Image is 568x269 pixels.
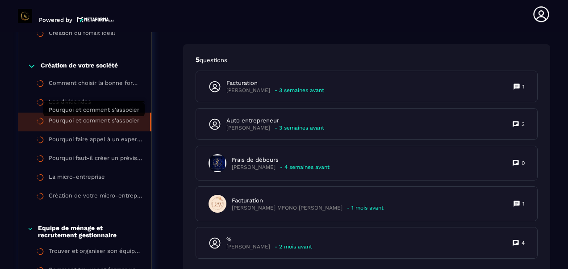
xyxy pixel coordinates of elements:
p: - 3 semaines avant [275,125,324,131]
span: Pourquoi et comment s'associer [49,106,139,113]
div: Création du forfait idéal [49,29,115,39]
p: Facturation [232,197,384,205]
p: Powered by [39,17,72,23]
p: [PERSON_NAME] [232,164,276,171]
div: Pourquoi faire appel à un expert-comptable [49,136,142,146]
div: Pourquoi et comment s'associer [49,117,139,127]
p: Création de votre société [41,62,118,71]
p: - 3 semaines avant [275,87,324,94]
p: 1 [522,200,525,207]
p: 5 [196,55,538,65]
div: Comment choisir la bonne forme juridique ? [49,80,142,89]
p: - 1 mois avant [347,205,384,211]
p: 4 [522,240,525,247]
div: Pourquoi faut-il créer un prévisionnel [49,155,142,164]
div: Les dividendes [49,98,91,108]
div: Trouver et organiser son équipe de ménage [49,248,142,257]
p: [PERSON_NAME] [226,125,270,131]
p: [PERSON_NAME] [226,244,270,250]
p: Frais de débours [232,156,330,164]
p: - 4 semaines avant [280,164,330,171]
img: logo [77,16,114,23]
p: Equipe de ménage et recrutement gestionnaire [38,224,142,239]
p: Auto entrepreneur [226,117,324,125]
p: 3 [522,121,525,128]
p: - 2 mois avant [275,244,312,250]
img: logo-branding [18,9,32,23]
p: [PERSON_NAME] [226,87,270,94]
span: questions [200,57,227,63]
p: [PERSON_NAME] MFONO [PERSON_NAME] [232,205,342,211]
p: 1 [522,83,525,90]
div: Création de votre micro-entreprise [49,192,142,202]
div: La micro-entreprise [49,173,105,183]
p: Facturation [226,79,324,87]
p: 0 [522,160,525,167]
p: % [226,235,312,244]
